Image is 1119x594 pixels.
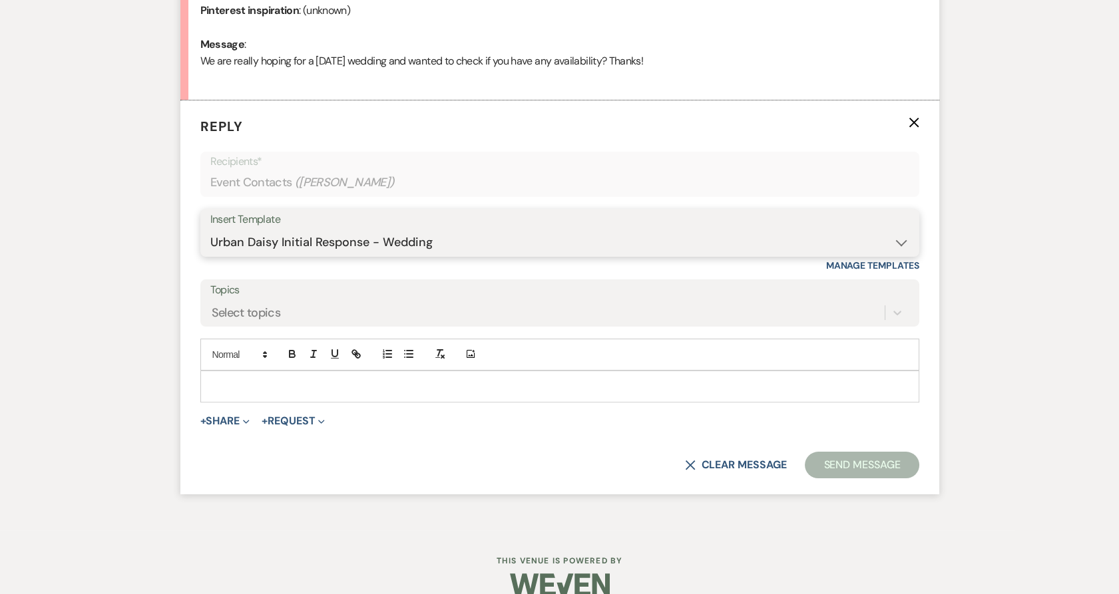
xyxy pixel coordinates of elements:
span: + [200,416,206,426]
button: Share [200,416,250,426]
span: Reply [200,118,243,135]
a: Manage Templates [826,259,919,271]
b: Message [200,37,245,51]
button: Request [262,416,325,426]
button: Clear message [685,460,786,470]
div: Select topics [212,303,281,321]
span: ( [PERSON_NAME] ) [295,174,395,192]
p: Recipients* [210,153,909,170]
button: Send Message [805,452,919,478]
b: Pinterest inspiration [200,3,300,17]
div: Insert Template [210,210,909,229]
div: Event Contacts [210,170,909,196]
span: + [262,416,268,426]
label: Topics [210,281,909,300]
